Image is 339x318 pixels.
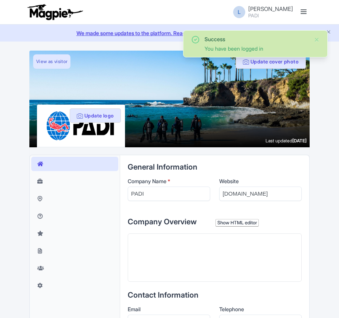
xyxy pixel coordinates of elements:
[233,6,245,18] span: L
[128,217,197,226] span: Company Overview
[70,108,121,123] button: Update logo
[266,137,307,144] div: Last updated
[5,29,334,37] a: We made some updates to the platform. Read more about the new layout
[26,4,84,20] img: logo-ab69f6fb50320c5b225c76a69d11143b.png
[248,5,293,12] span: [PERSON_NAME]
[326,28,331,37] button: Close announcement
[205,35,308,43] div: Success
[219,178,239,184] span: Website
[128,291,302,299] h2: Contact Information
[229,6,293,18] a: L [PERSON_NAME] PADI
[236,54,306,69] button: Update cover photo
[219,306,244,312] span: Telephone
[128,178,166,184] span: Company Name
[128,163,302,171] h2: General Information
[248,13,293,18] small: PADI
[33,54,70,69] a: View as visitor
[215,219,259,227] div: Show HTML editor
[292,138,307,144] span: [DATE]
[314,35,320,44] button: Close
[205,45,308,52] div: You have been logged in
[128,306,140,312] span: Email
[46,111,116,141] img: ghlacltlqpxhbglvw27b.png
